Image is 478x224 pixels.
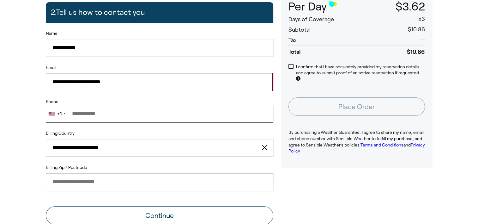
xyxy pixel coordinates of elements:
span: Total [288,45,372,56]
span: x 3 [419,16,425,22]
label: Billing Zip / Postcode [46,165,273,171]
label: Name [46,30,273,37]
span: $3.62 [396,0,425,13]
span: $10.86 [408,26,425,33]
button: Place Order [288,97,425,116]
span: Days of Coverage [288,16,334,22]
label: Billing Country [46,130,75,137]
span: Per Day [288,0,327,13]
iframe: Customer reviews powered by Trustpilot [281,178,433,223]
label: Email [46,65,273,71]
a: Terms and Conditions [360,142,403,147]
div: Telephone country code [46,105,67,122]
p: I confirm that I have accurately provided my reservation details and agree to submit proof of an ... [296,64,425,83]
span: -- [420,37,425,43]
div: +1 [57,111,62,116]
span: Subtotal [288,27,311,33]
button: 2.Tell us how to contact you [46,2,273,22]
span: Tax [288,37,297,43]
span: $10.86 [372,45,425,56]
p: By purchasing a Weather Guarantee, I agree to share my name, email and phone number with Sensible... [288,129,425,154]
h2: 2. Tell us how to contact you [51,5,145,20]
button: clear value [260,139,273,157]
label: Phone [46,99,273,105]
